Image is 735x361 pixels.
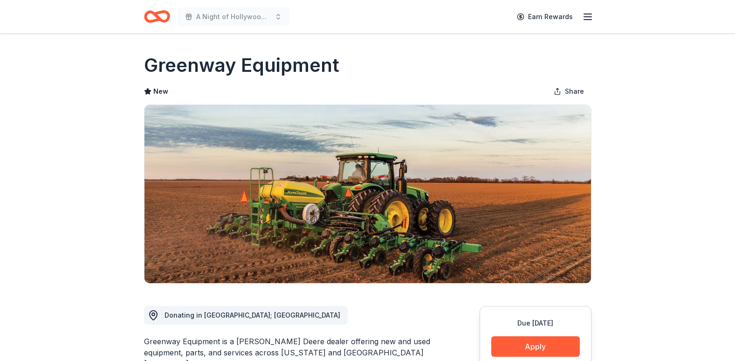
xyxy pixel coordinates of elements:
[165,311,340,319] span: Donating in [GEOGRAPHIC_DATA]; [GEOGRAPHIC_DATA]
[178,7,289,26] button: A Night of Hollywood Glamour
[546,82,591,101] button: Share
[153,86,168,97] span: New
[491,336,580,357] button: Apply
[144,6,170,28] a: Home
[144,52,339,78] h1: Greenway Equipment
[511,8,578,25] a: Earn Rewards
[491,318,580,329] div: Due [DATE]
[196,11,271,22] span: A Night of Hollywood Glamour
[144,105,591,283] img: Image for Greenway Equipment
[565,86,584,97] span: Share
